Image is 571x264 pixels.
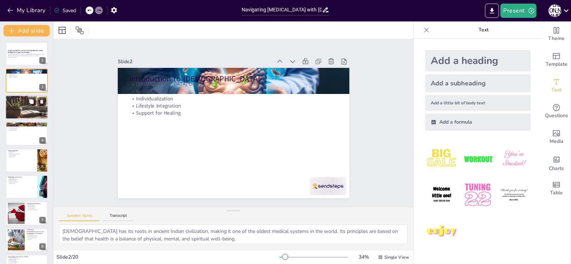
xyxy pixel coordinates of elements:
[59,213,100,221] button: Speaker Notes
[8,260,46,261] p: Enhanced Energy
[6,149,48,172] div: 5
[425,74,531,92] div: Add a subheading
[6,175,48,199] div: 6
[425,50,531,71] div: Add a heading
[27,239,46,240] p: Synergy
[56,254,279,260] div: Slide 2 / 20
[425,95,531,111] div: Add a little bit of body text
[8,155,35,156] p: Immune Support
[4,25,50,36] button: Add slide
[56,25,68,36] div: Layout
[6,42,48,66] div: 1
[8,258,46,260] p: Improved Quality of Life
[6,228,48,252] div: 8
[182,82,344,230] p: Introduction to [DEMOGRAPHIC_DATA]
[5,95,48,119] div: 3
[8,72,46,74] p: Holistic Approach
[8,181,35,183] p: Mindfulness Practices
[175,74,334,219] p: Holistic Approach
[549,165,564,173] span: Charts
[542,21,571,47] div: Change the overall theme
[8,71,46,73] p: [DEMOGRAPHIC_DATA] Origin
[27,205,46,206] p: Self-Care Practices
[6,69,48,92] div: 2
[384,254,409,260] span: Single View
[425,215,458,248] img: 7.jpeg
[8,183,35,184] p: Quality of Life
[432,21,535,39] p: Text
[8,124,46,126] p: Dosha Balance
[8,70,46,72] p: Introduction to [DEMOGRAPHIC_DATA]
[102,213,134,221] button: Transcript
[180,80,339,225] p: [DEMOGRAPHIC_DATA] Origin
[542,99,571,124] div: Get real-time input from your audience
[8,152,35,154] p: Turmeric
[27,208,46,209] p: Consistent Sleep
[244,89,363,197] div: Slide 2
[39,164,46,170] div: 5
[550,138,564,145] span: Media
[7,101,46,103] p: Lifestyle Modifications
[7,99,46,100] p: Dietary Recommendations
[7,96,46,98] p: Ayurvedic Principles in [MEDICAL_DATA] Care
[27,206,46,208] p: Physical Activity
[8,151,35,152] p: Ashwagandha
[170,69,329,214] p: Individualization
[7,103,46,104] p: Emotional Support
[27,229,46,235] p: Integrating [DEMOGRAPHIC_DATA] with Conventional Treatments
[39,243,46,250] div: 8
[5,5,49,16] button: My Library
[27,97,36,106] button: Duplicate Slide
[8,76,46,78] p: Support for Healing
[8,149,35,151] p: Herbal Remedies
[8,125,46,127] p: Whole Foods
[8,176,35,178] p: Mind-Body Connection
[542,124,571,150] div: Add images, graphics, shapes or video
[497,142,531,175] img: 3.jpeg
[548,35,565,43] span: Theme
[27,236,46,237] p: Patient Communication
[461,142,494,175] img: 2.jpeg
[39,190,46,196] div: 6
[40,110,46,117] div: 3
[59,224,408,244] textarea: [DEMOGRAPHIC_DATA] has its roots in ancient Indian civilization, making it one of the oldest medi...
[7,98,46,99] p: Individualized Treatment
[8,262,46,264] p: Immune Function
[8,261,46,262] p: Emotional Well-Being
[8,128,46,130] p: Individualized Diets
[8,56,46,58] p: Generated with [URL]
[425,142,458,175] img: 1.jpeg
[550,189,563,197] span: Table
[8,177,35,179] p: Stress Reduction
[27,204,46,205] p: Daily Routines
[545,112,568,120] span: Questions
[549,4,561,17] div: [PERSON_NAME]
[8,257,46,258] p: Real-Life Examples
[6,201,48,225] div: 7
[8,180,35,181] p: Holistic Healing
[549,4,561,18] button: [PERSON_NAME]
[37,97,46,106] button: Delete Slide
[497,178,531,211] img: 6.jpeg
[546,60,567,68] span: Template
[425,178,458,211] img: 4.jpeg
[27,203,46,205] p: Lifestyle Modifications
[27,235,46,236] p: Comprehensive Care
[7,100,46,101] p: Herbal Remedies
[8,256,46,258] p: Case Studies and Success Stories
[542,47,571,73] div: Add ready made slides
[542,73,571,99] div: Add text boxes
[8,156,35,158] p: Historical Use
[39,57,46,64] div: 1
[500,4,536,18] button: Present
[355,254,372,260] div: 34 %
[6,122,48,145] div: 4
[75,26,84,35] span: Position
[242,5,322,15] input: Insert title
[8,54,46,56] p: This presentation explores the integration of [DEMOGRAPHIC_DATA] in [MEDICAL_DATA] treatment, off...
[8,75,46,76] p: Lifestyle Integration
[542,176,571,201] div: Add a table
[27,237,46,239] p: Enhanced Outcomes
[8,74,46,75] p: Individualization
[160,58,320,203] p: Support for Healing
